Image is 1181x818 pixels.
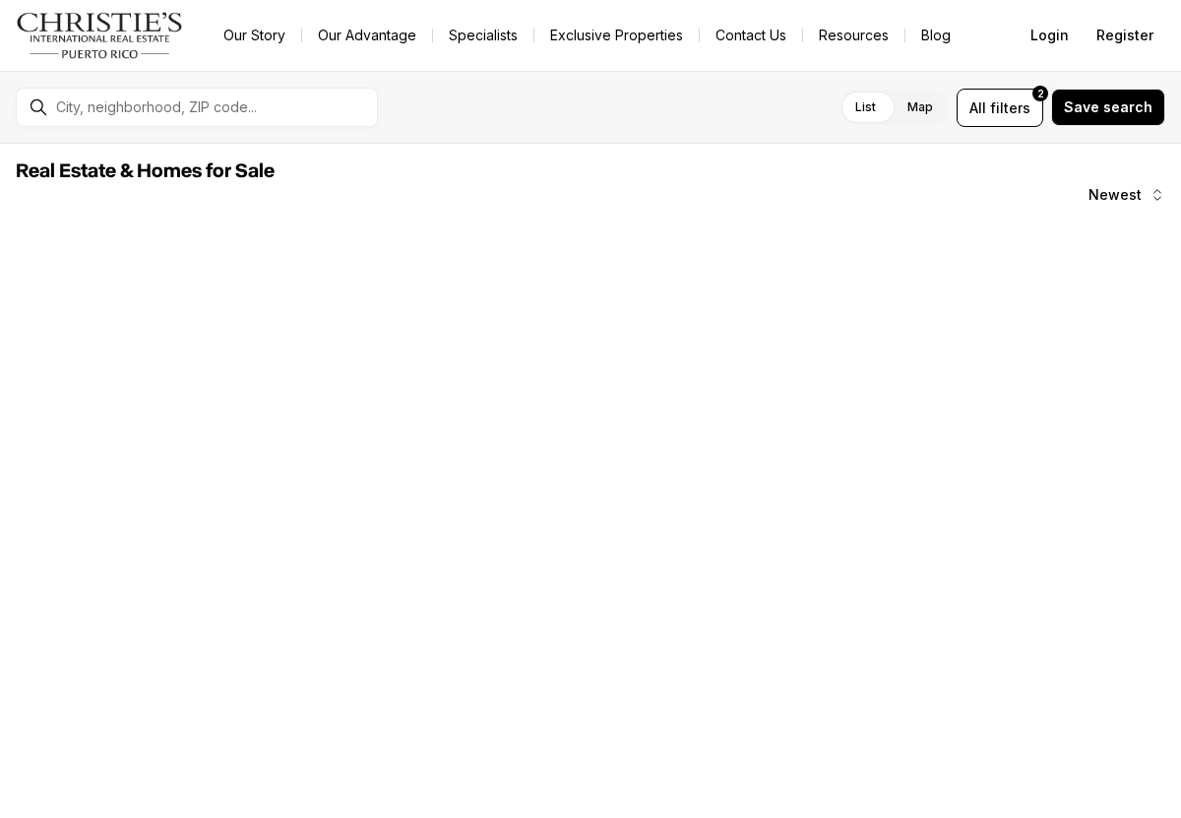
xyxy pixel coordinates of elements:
a: Our Story [208,22,301,49]
img: logo [16,12,184,59]
button: Login [1019,16,1081,55]
a: Specialists [433,22,533,49]
a: Exclusive Properties [534,22,699,49]
a: Resources [803,22,904,49]
button: Contact Us [700,22,802,49]
button: Allfilters2 [957,89,1043,127]
label: List [839,90,892,125]
label: Map [892,90,949,125]
span: Login [1030,28,1069,43]
span: Register [1096,28,1153,43]
span: filters [990,97,1030,118]
span: Real Estate & Homes for Sale [16,161,275,181]
span: Newest [1088,187,1142,203]
span: Save search [1064,99,1152,115]
button: Register [1085,16,1165,55]
button: Newest [1077,175,1177,215]
button: Save search [1051,89,1165,126]
span: 2 [1037,86,1044,101]
span: All [969,97,986,118]
a: Our Advantage [302,22,432,49]
a: Blog [905,22,966,49]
